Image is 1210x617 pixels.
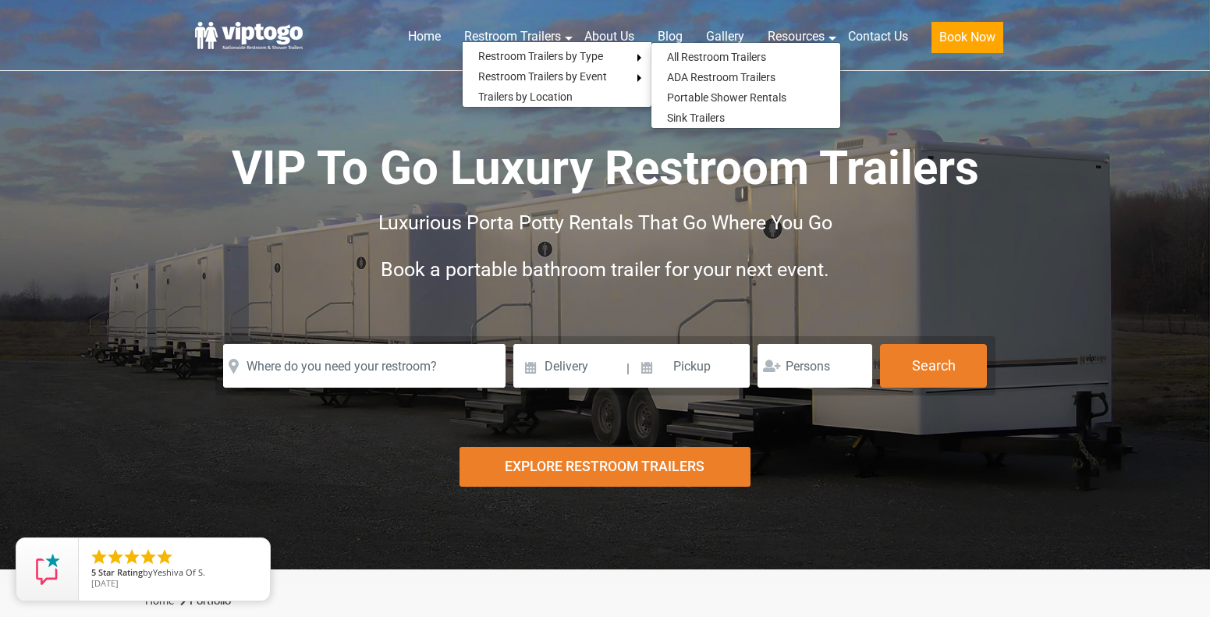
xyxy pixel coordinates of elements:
[223,344,506,388] input: Where do you need your restroom?
[32,554,63,585] img: Review Rating
[463,87,588,107] a: Trailers by Location
[694,20,756,54] a: Gallery
[98,566,143,578] span: Star Rating
[758,344,872,388] input: Persons
[626,344,630,394] span: |
[931,22,1003,53] button: Book Now
[836,20,920,54] a: Contact Us
[651,67,791,87] a: ADA Restroom Trailers
[91,568,257,579] span: by
[153,566,205,578] span: Yeshiva Of S.
[396,20,452,54] a: Home
[91,577,119,589] span: [DATE]
[122,548,141,566] li: 
[232,140,979,196] span: VIP To Go Luxury Restroom Trailers
[1148,555,1210,617] button: Live Chat
[463,66,623,87] a: Restroom Trailers by Event
[632,344,750,388] input: Pickup
[756,20,836,54] a: Resources
[381,258,829,281] span: Book a portable bathroom trailer for your next event.
[91,566,96,578] span: 5
[463,46,619,66] a: Restroom Trailers by Type
[460,447,750,487] div: Explore Restroom Trailers
[651,108,740,128] a: Sink Trailers
[90,548,108,566] li: 
[920,20,1015,62] a: Book Now
[155,548,174,566] li: 
[651,47,782,67] a: All Restroom Trailers
[106,548,125,566] li: 
[176,592,231,611] li: Portfolio
[378,211,832,234] span: Luxurious Porta Potty Rentals That Go Where You Go
[513,344,625,388] input: Delivery
[651,87,802,108] a: Portable Shower Rentals
[880,344,987,388] button: Search
[573,20,646,54] a: About Us
[646,20,694,54] a: Blog
[139,548,158,566] li: 
[452,20,573,54] a: Restroom Trailers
